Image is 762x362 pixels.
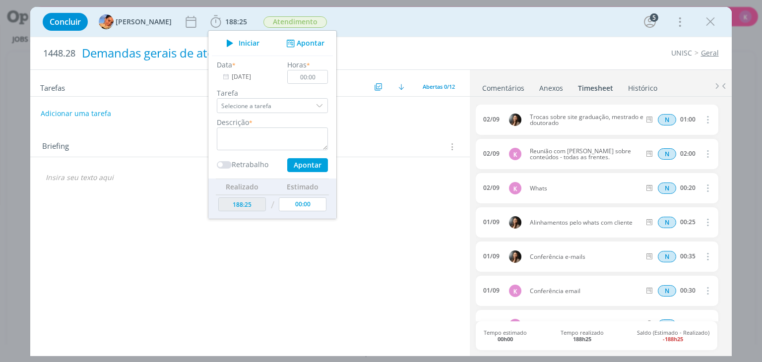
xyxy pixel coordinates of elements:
div: 01/09 [483,253,500,260]
div: Anexos [539,83,563,93]
span: Tarefas [40,81,65,93]
div: Horas normais [658,319,676,331]
div: K [509,319,521,331]
span: N [658,217,676,228]
div: Horas normais [658,182,676,194]
span: Saldo (Estimado - Realizado) [637,329,709,342]
span: Conferência e-mails [526,254,644,260]
img: B [509,114,521,126]
div: 5 [650,13,658,22]
button: L[PERSON_NAME] [99,14,172,29]
th: Estimado [277,179,329,195]
div: 00:35 [680,253,696,260]
div: K [509,285,521,297]
label: Retrabalho [232,159,268,170]
div: 02:00 [680,150,696,157]
div: 00:20 [680,184,696,191]
span: 188:25 [225,17,247,26]
img: B [509,216,521,229]
span: Concluir [50,18,81,26]
span: Iniciar [239,40,259,47]
button: Adicionar uma tarefa [40,105,112,122]
button: Atendimento [263,16,327,28]
span: N [658,319,676,331]
span: N [658,182,676,194]
div: Horas normais [658,285,676,297]
button: Concluir [43,13,88,31]
button: Apontar [287,158,328,172]
div: 02/09 [483,184,500,191]
div: K [509,148,521,160]
div: 02/09 [483,116,500,123]
a: Geral [701,48,719,58]
span: Tempo estimado [484,329,527,342]
label: Descrição [217,117,249,127]
div: 02/09 [483,150,500,157]
td: / [268,195,277,215]
span: Briefing [42,140,69,153]
a: Timesheet [577,79,614,93]
input: Data [217,70,279,84]
button: Iniciar [221,36,260,50]
div: 00:30 [680,287,696,294]
b: -188h25 [663,335,683,343]
span: 1448.28 [43,48,75,59]
button: 5 [642,14,658,30]
div: Horas normais [658,148,676,160]
div: Horas normais [658,114,676,125]
button: 188:25 [208,14,250,30]
b: 188h25 [573,335,591,343]
div: 01/09 [483,287,500,294]
span: N [658,148,676,160]
div: Horas normais [658,251,676,262]
label: Horas [288,60,307,70]
div: K [509,182,521,194]
div: Demandas gerais de atendimento [77,41,433,65]
span: Whats [526,185,644,191]
span: Reunião com [PERSON_NAME] sobre conteúdos - todas as frentes. [526,148,644,160]
a: Comentários [482,79,525,93]
span: Conferência email [526,288,644,294]
ul: 188:25 [208,30,337,219]
img: B [509,250,521,263]
img: arrow-down.svg [398,84,404,90]
a: Histórico [628,79,658,93]
span: N [658,251,676,262]
span: N [658,285,676,297]
div: 01:00 [680,116,696,123]
label: Tarefa [217,88,328,98]
a: UNISC [671,48,692,58]
button: Apontar [284,38,325,49]
span: Abertas 0/12 [423,83,455,90]
label: Data [217,60,232,70]
div: 00:25 [680,219,696,226]
div: Horas normais [658,217,676,228]
span: Trocas sobre site graduação, mestrado e doutorado [526,114,644,126]
span: [PERSON_NAME] [116,18,172,25]
img: L [99,14,114,29]
th: Realizado [216,179,268,195]
div: 01/09 [483,219,500,226]
b: 00h00 [498,335,513,343]
span: Alinhamentos pelo whats com cliente [526,220,644,226]
span: N [658,114,676,125]
span: Tempo realizado [561,329,604,342]
div: dialog [30,7,731,356]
